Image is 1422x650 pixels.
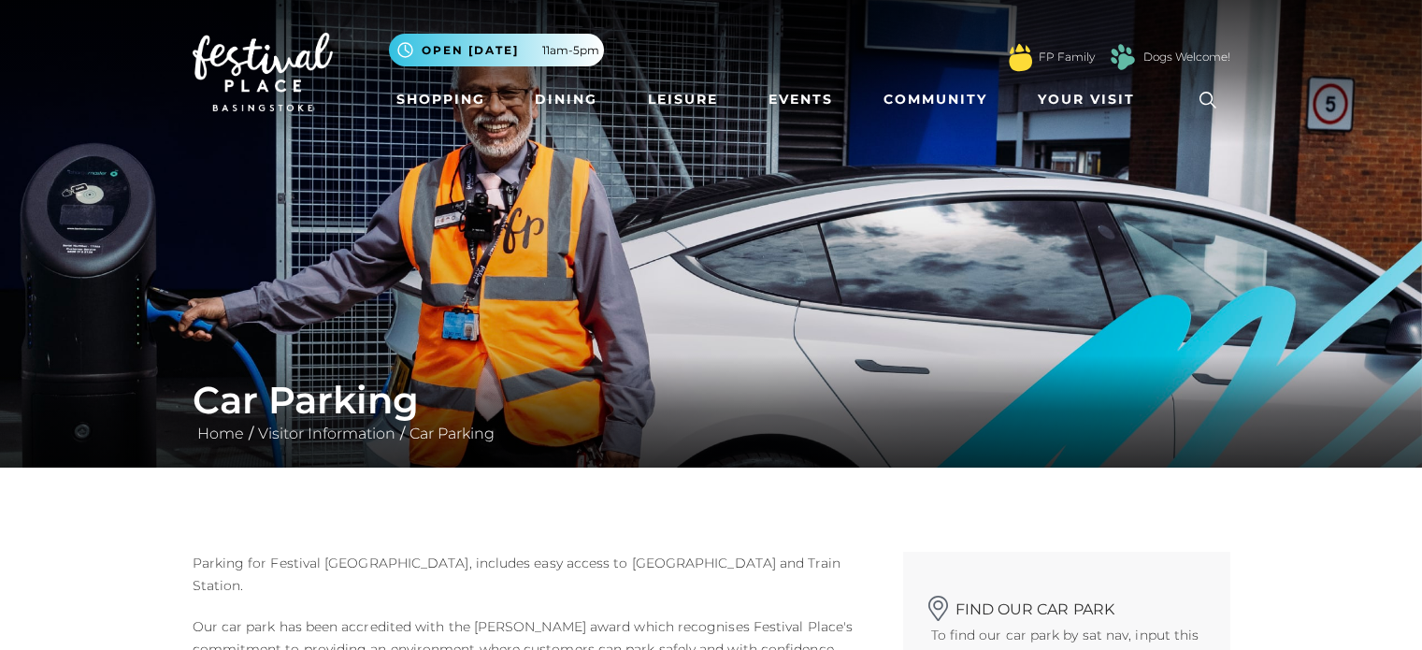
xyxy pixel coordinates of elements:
h1: Car Parking [193,378,1230,423]
a: Events [761,82,840,117]
a: Home [193,425,249,442]
span: 11am-5pm [542,42,599,59]
span: Open [DATE] [422,42,519,59]
a: Dining [527,82,605,117]
span: Parking for Festival [GEOGRAPHIC_DATA], includes easy access to [GEOGRAPHIC_DATA] and Train Station. [193,555,840,594]
div: / / [179,378,1244,445]
a: Leisure [640,82,725,117]
span: Your Visit [1038,90,1135,109]
a: Visitor Information [253,425,400,442]
a: Dogs Welcome! [1143,49,1230,65]
a: Car Parking [405,425,499,442]
img: Festival Place Logo [193,33,333,111]
a: FP Family [1039,49,1095,65]
h2: Find our car park [931,589,1202,618]
button: Open [DATE] 11am-5pm [389,34,604,66]
a: Community [876,82,995,117]
a: Shopping [389,82,493,117]
a: Your Visit [1030,82,1152,117]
